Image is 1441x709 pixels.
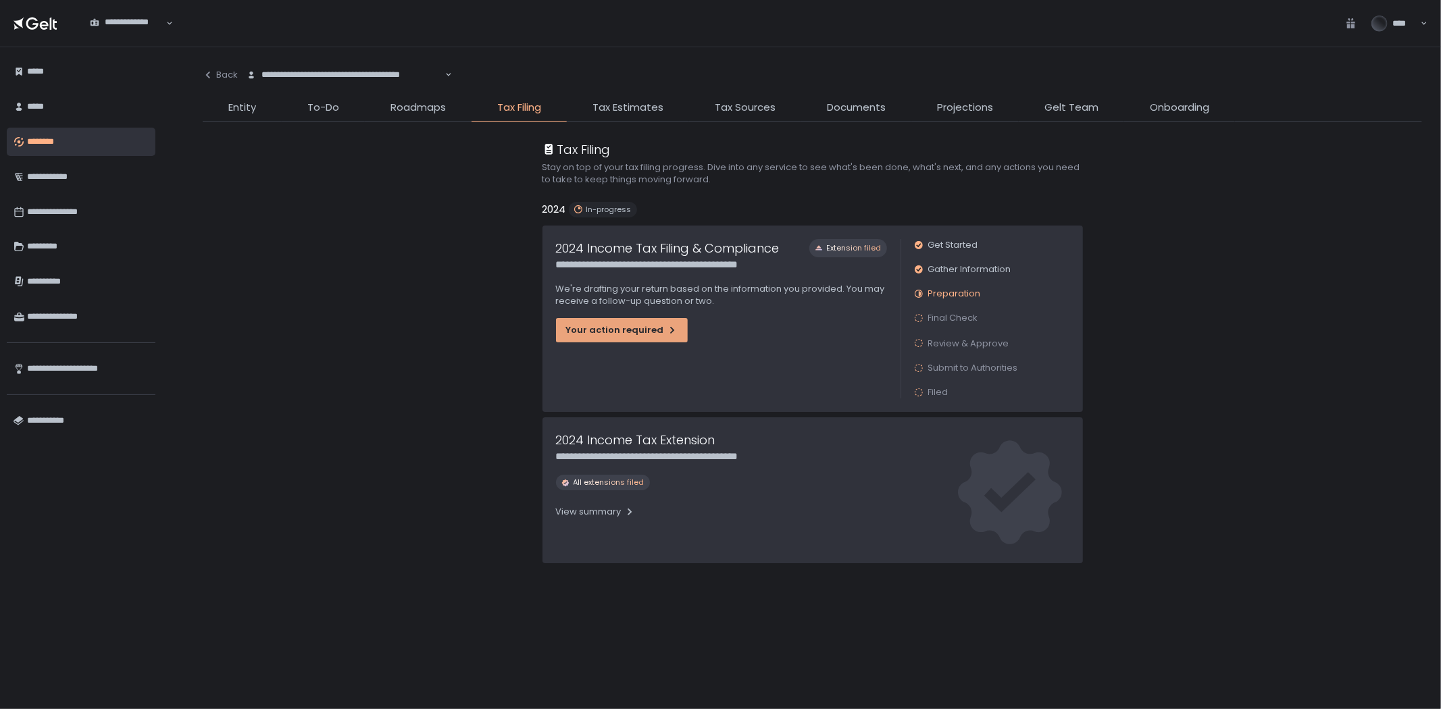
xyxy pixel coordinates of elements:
div: Search for option [81,9,176,37]
button: Your action required [556,318,688,342]
input: Search for option [90,28,165,42]
span: Roadmaps [390,100,446,115]
span: Review & Approve [928,337,1009,350]
span: Extension filed [827,243,882,253]
button: Back [203,61,238,89]
span: Entity [228,100,256,115]
span: Documents [827,100,886,115]
span: Tax Sources [715,100,776,115]
button: View summary [556,501,635,523]
p: We're drafting your return based on the information you provided. You may receive a follow-up que... [556,283,887,307]
span: Filed [928,386,949,398]
span: All extensions filed [574,477,644,488]
span: Onboarding [1150,100,1209,115]
span: To-Do [307,100,339,115]
h2: Stay on top of your tax filing progress. Dive into any service to see what's been done, what's ne... [542,161,1083,186]
span: Projections [937,100,993,115]
span: Final Check [928,312,978,324]
span: Gelt Team [1044,100,1098,115]
input: Search for option [443,68,444,82]
div: Search for option [238,61,452,89]
span: Tax Filing [497,100,541,115]
span: Submit to Authorities [928,362,1018,374]
span: Gather Information [928,263,1011,275]
div: View summary [556,506,635,518]
h2: 2024 [542,202,566,217]
span: In-progress [586,205,632,215]
h1: 2024 Income Tax Filing & Compliance [556,239,780,257]
span: Tax Estimates [592,100,663,115]
div: Back [203,69,238,81]
h1: 2024 Income Tax Extension [556,431,715,449]
div: Your action required [566,324,678,336]
div: Tax Filing [542,140,611,159]
span: Preparation [928,288,981,300]
span: Get Started [928,239,978,251]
